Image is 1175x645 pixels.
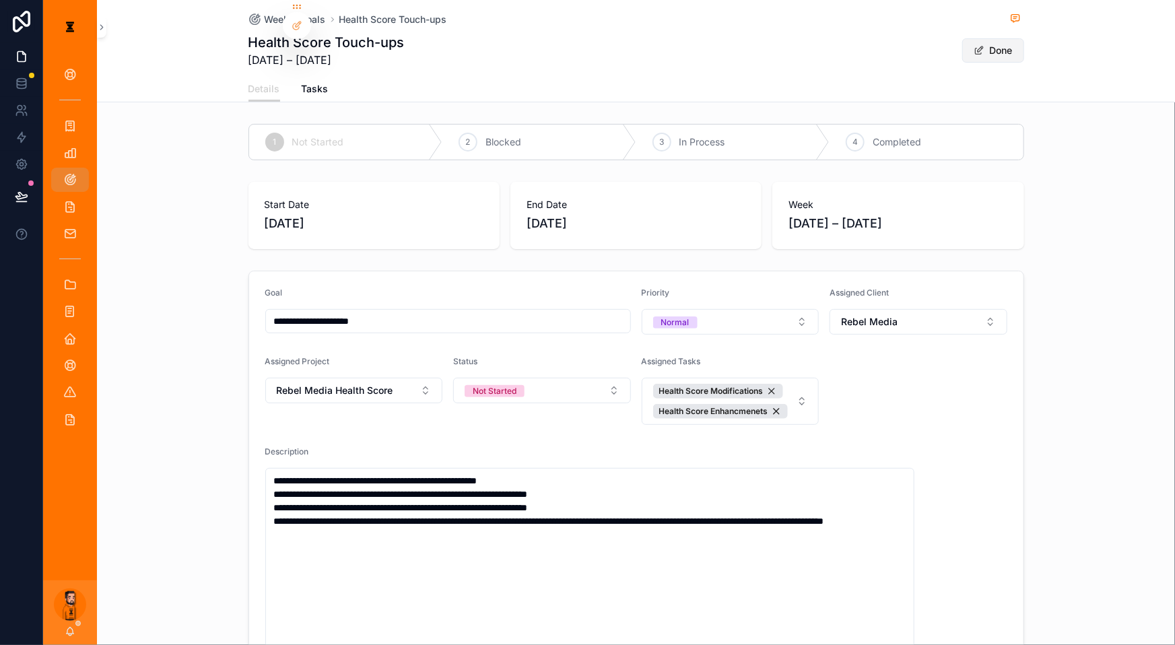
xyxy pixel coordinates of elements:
[265,13,326,26] span: Weekly Goals
[248,77,280,102] a: Details
[292,135,344,149] span: Not Started
[788,214,1007,233] span: [DATE] – [DATE]
[679,135,725,149] span: In Process
[642,378,819,425] button: Select Button
[339,13,447,26] a: Health Score Touch-ups
[302,82,329,96] span: Tasks
[273,137,276,147] span: 1
[265,198,483,211] span: Start Date
[473,385,516,397] div: Not Started
[466,137,471,147] span: 2
[248,52,405,68] span: [DATE] – [DATE]
[527,198,745,211] span: End Date
[830,287,889,298] span: Assigned Client
[265,214,483,233] span: [DATE]
[302,77,329,104] a: Tasks
[265,446,309,456] span: Description
[453,356,477,366] span: Status
[873,135,921,149] span: Completed
[659,386,764,397] span: Health Score Modifications
[265,287,283,298] span: Goal
[962,38,1024,63] button: Done
[830,309,1007,335] button: Select Button
[265,356,330,366] span: Assigned Project
[788,198,1007,211] span: Week
[485,135,521,149] span: Blocked
[453,378,631,403] button: Select Button
[642,287,670,298] span: Priority
[248,82,280,96] span: Details
[852,137,858,147] span: 4
[841,315,898,329] span: Rebel Media
[265,378,443,403] button: Select Button
[248,33,405,52] h1: Health Score Touch-ups
[659,406,768,417] span: Health Score Enhancmenets
[642,356,701,366] span: Assigned Tasks
[659,137,664,147] span: 3
[43,54,97,447] div: scrollable content
[661,316,690,329] div: Normal
[642,309,819,335] button: Select Button
[59,16,81,38] img: App logo
[653,384,783,399] button: Unselect 871
[248,13,326,26] a: Weekly Goals
[277,384,393,397] span: Rebel Media Health Score
[653,404,788,419] button: Unselect 876
[527,214,745,233] span: [DATE]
